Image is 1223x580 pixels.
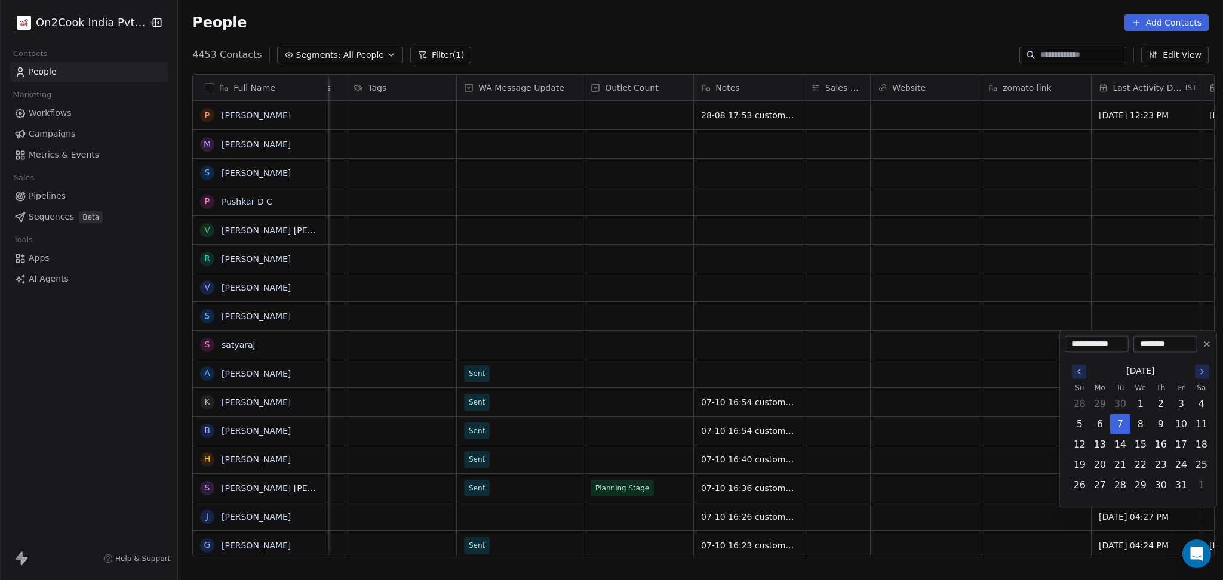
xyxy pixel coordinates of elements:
[1172,455,1191,474] button: Friday, October 24th, 2025
[1192,415,1211,434] button: Saturday, October 11th, 2025
[1192,455,1211,474] button: Saturday, October 25th, 2025
[1191,382,1212,394] th: Saturday
[1070,382,1212,495] table: October 2025
[1090,382,1110,394] th: Monday
[1195,365,1209,379] button: Go to the Next Month
[1172,476,1191,495] button: Friday, October 31st, 2025
[1172,394,1191,414] button: Friday, October 3rd, 2025
[1151,435,1170,454] button: Thursday, October 16th, 2025
[1090,415,1110,434] button: Monday, October 6th, 2025
[1126,365,1154,377] span: [DATE]
[1070,382,1090,394] th: Sunday
[1130,382,1151,394] th: Wednesday
[1111,435,1130,454] button: Tuesday, October 14th, 2025
[1070,476,1089,495] button: Sunday, October 26th, 2025
[1131,415,1150,434] button: Wednesday, October 8th, 2025
[1131,435,1150,454] button: Wednesday, October 15th, 2025
[1172,415,1191,434] button: Friday, October 10th, 2025
[1111,476,1130,495] button: Tuesday, October 28th, 2025
[1090,455,1110,474] button: Monday, October 20th, 2025
[1090,394,1110,414] button: Monday, September 29th, 2025
[1070,455,1089,474] button: Sunday, October 19th, 2025
[1111,455,1130,474] button: Tuesday, October 21st, 2025
[1110,382,1130,394] th: Tuesday
[1090,435,1110,454] button: Monday, October 13th, 2025
[1111,394,1130,414] button: Tuesday, September 30th, 2025
[1192,476,1211,495] button: Saturday, November 1st, 2025
[1151,415,1170,434] button: Thursday, October 9th, 2025
[1151,455,1170,474] button: Thursday, October 23rd, 2025
[1192,394,1211,414] button: Saturday, October 4th, 2025
[1070,435,1089,454] button: Sunday, October 12th, 2025
[1151,476,1170,495] button: Thursday, October 30th, 2025
[1192,435,1211,454] button: Saturday, October 18th, 2025
[1172,435,1191,454] button: Friday, October 17th, 2025
[1171,382,1191,394] th: Friday
[1131,455,1150,474] button: Wednesday, October 22nd, 2025
[1070,415,1089,434] button: Sunday, October 5th, 2025
[1151,382,1171,394] th: Thursday
[1131,394,1150,414] button: Wednesday, October 1st, 2025
[1151,394,1170,414] button: Thursday, October 2nd, 2025
[1090,476,1110,495] button: Monday, October 27th, 2025
[1072,365,1086,379] button: Go to the Previous Month
[1131,476,1150,495] button: Wednesday, October 29th, 2025
[1070,394,1089,414] button: Sunday, September 28th, 2025
[1111,415,1130,434] button: Today, Tuesday, October 7th, 2025, selected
